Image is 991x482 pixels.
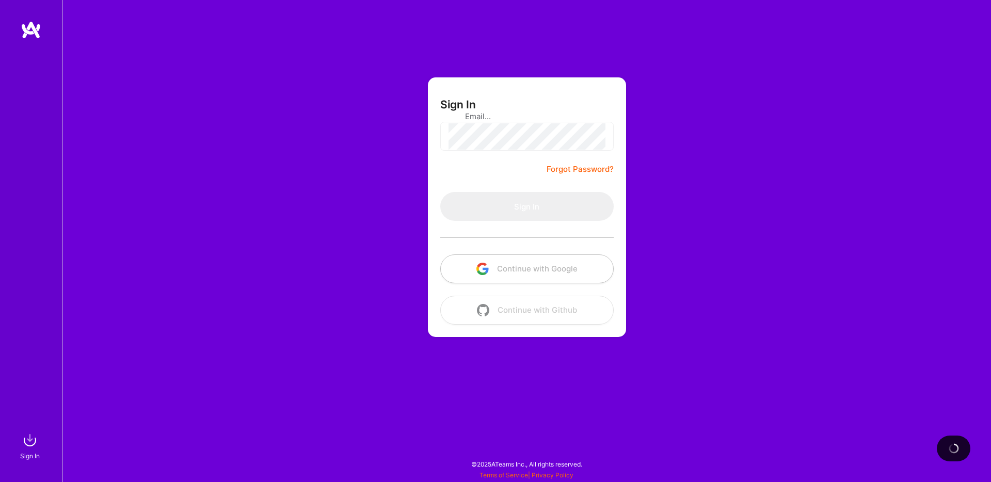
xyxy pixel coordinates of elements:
[477,304,489,316] img: icon
[479,471,573,479] span: |
[22,430,40,461] a: sign inSign In
[476,263,489,275] img: icon
[440,296,614,325] button: Continue with Github
[440,254,614,283] button: Continue with Google
[465,103,589,130] input: Email...
[62,451,991,477] div: © 2025 ATeams Inc., All rights reserved.
[479,471,528,479] a: Terms of Service
[20,451,40,461] div: Sign In
[440,98,476,111] h3: Sign In
[440,192,614,221] button: Sign In
[947,442,960,455] img: loading
[532,471,573,479] a: Privacy Policy
[547,163,614,175] a: Forgot Password?
[21,21,41,39] img: logo
[20,430,40,451] img: sign in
